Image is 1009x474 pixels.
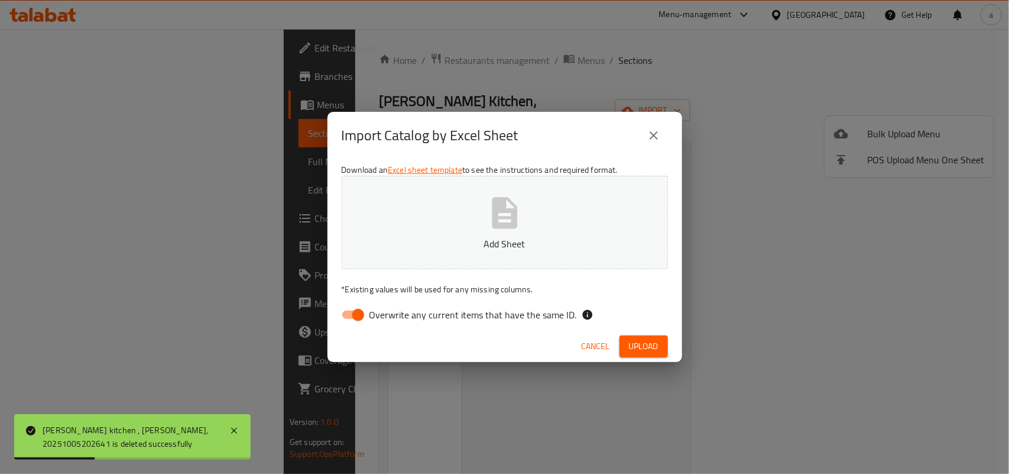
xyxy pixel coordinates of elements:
[342,283,668,295] p: Existing values will be used for any missing columns.
[327,159,682,331] div: Download an to see the instructions and required format.
[577,336,615,357] button: Cancel
[582,339,610,354] span: Cancel
[629,339,658,354] span: Upload
[360,237,650,251] p: Add Sheet
[369,308,577,322] span: Overwrite any current items that have the same ID.
[582,309,593,321] svg: If the overwrite option isn't selected, then the items that match an existing ID will be ignored ...
[43,424,218,450] div: [PERSON_NAME] kitchen , [PERSON_NAME], 20251005202641 is deleted successfully
[619,336,668,357] button: Upload
[342,126,518,145] h2: Import Catalog by Excel Sheet
[640,121,668,150] button: close
[388,162,462,178] a: Excel sheet template
[342,176,668,269] button: Add Sheet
